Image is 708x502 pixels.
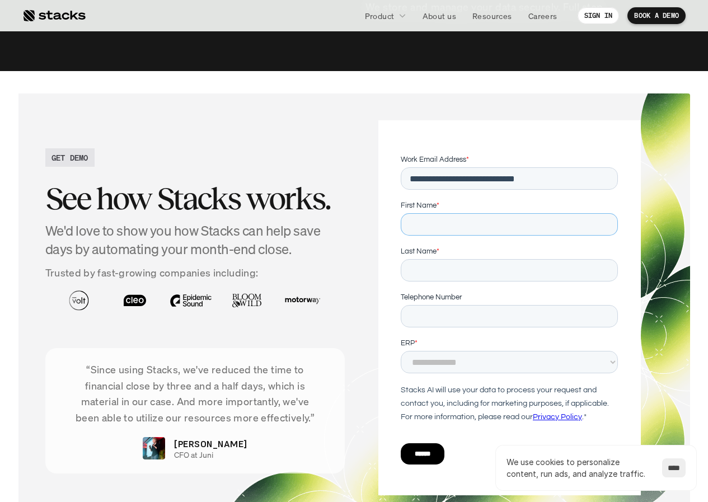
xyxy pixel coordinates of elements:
p: [PERSON_NAME] [174,437,247,451]
h4: We'd love to show you how Stacks can help save days by automating your month-end close. [45,222,345,259]
a: Resources [466,6,519,26]
p: About us [423,10,456,22]
p: Resources [472,10,512,22]
a: BOOK A DEMO [627,7,686,24]
p: BOOK A DEMO [634,12,679,20]
a: Careers [522,6,564,26]
p: Careers [528,10,557,22]
p: We use cookies to personalize content, run ads, and analyze traffic. [507,456,651,480]
h2: See how Stacks works. [45,181,345,216]
p: CFO at Juni [174,451,213,460]
iframe: Form 0 [401,154,618,474]
h2: GET DEMO [51,152,88,163]
p: “Since using Stacks, we've reduced the time to financial close by three and a half days, which is... [62,362,329,426]
p: Trusted by fast-growing companies including: [45,265,345,281]
p: Product [365,10,395,22]
p: SIGN IN [584,12,613,20]
a: SIGN IN [578,7,620,24]
a: About us [416,6,463,26]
